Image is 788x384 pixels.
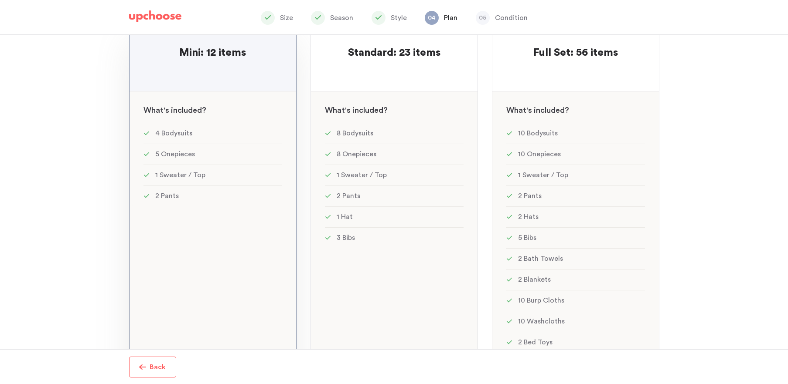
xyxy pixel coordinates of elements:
[143,106,151,114] span: W
[506,269,645,290] li: 2 Blankets
[444,13,457,23] p: Plan
[330,13,353,23] p: Season
[506,248,645,269] li: 2 Bath Towels
[506,106,514,114] span: W
[143,144,282,165] li: 5 Onepieces
[476,11,490,25] span: 05
[506,144,645,165] li: 10 Onepieces
[391,13,407,23] p: Style
[506,165,645,185] li: 1 Sweater / Top
[506,123,645,144] li: 10 Bodysuits
[325,206,464,227] li: 1 Hat
[425,11,439,25] span: 04
[506,185,645,206] li: 2 Pants
[129,10,181,23] img: UpChoose
[348,47,440,58] span: Standard: 23 items
[202,106,206,114] span: ?
[325,106,333,114] span: W
[150,362,166,372] p: Back
[179,47,246,58] span: Mini: 12 items
[383,106,388,114] span: ?
[129,10,181,27] a: UpChoose
[143,123,282,144] li: 4 Bodysuits
[506,206,645,227] li: 2 Hats
[506,332,645,353] li: 2 Bed Toys
[506,311,645,332] li: 10 Washcloths
[533,47,618,58] span: Full Set: 56 items
[495,13,528,23] p: Condition
[280,13,293,23] p: Size
[143,165,282,185] li: 1 Sweater / Top
[506,290,645,311] li: 10 Burp Cloths
[143,185,282,206] li: 2 Pants
[325,144,464,165] li: 8 Onepieces
[311,91,478,123] div: hat's included
[325,185,464,206] li: 2 Pants
[130,91,296,123] div: hat's included
[325,227,464,248] li: 3 Bibs
[506,227,645,248] li: 5 Bibs
[492,91,659,123] div: hat's included
[565,106,569,114] span: ?
[325,165,464,185] li: 1 Sweater / Top
[325,123,464,144] li: 8 Bodysuits
[129,357,176,377] button: Back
